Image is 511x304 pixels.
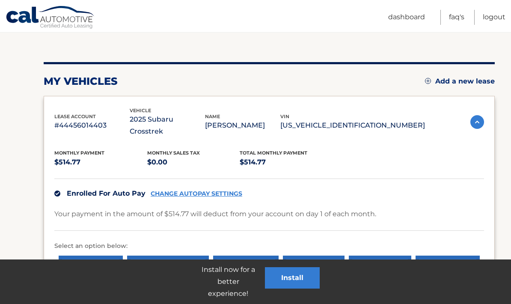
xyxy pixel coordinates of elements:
p: 2025 Subaru Crosstrek [130,113,205,137]
img: accordion-active.svg [470,115,484,129]
p: [US_VEHICLE_IDENTIFICATION_NUMBER] [280,119,425,131]
p: Select an option below: [54,241,484,251]
p: Your payment in the amount of $514.77 will deduct from your account on day 1 of each month. [54,208,376,220]
span: Monthly Payment [54,150,104,156]
span: vehicle [130,107,151,113]
a: CHANGE AUTOPAY SETTINGS [151,190,242,197]
span: vin [280,113,289,119]
p: #44456014403 [54,119,130,131]
span: Enrolled For Auto Pay [67,189,146,197]
a: Add a new lease [425,77,495,86]
a: Logout [483,10,505,25]
img: add.svg [425,78,431,84]
button: Install [265,267,320,289]
span: name [205,113,220,119]
a: Dashboard [388,10,425,25]
span: lease account [54,113,96,119]
img: check.svg [54,191,60,197]
p: [PERSON_NAME] [205,119,280,131]
p: $0.00 [147,156,240,168]
a: Cal Automotive [6,6,95,30]
span: Monthly sales Tax [147,150,200,156]
a: FAQ's [449,10,464,25]
p: $514.77 [54,156,147,168]
p: $514.77 [240,156,333,168]
span: Total Monthly Payment [240,150,307,156]
p: Install now for a better experience! [191,264,265,300]
h2: my vehicles [44,75,118,88]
